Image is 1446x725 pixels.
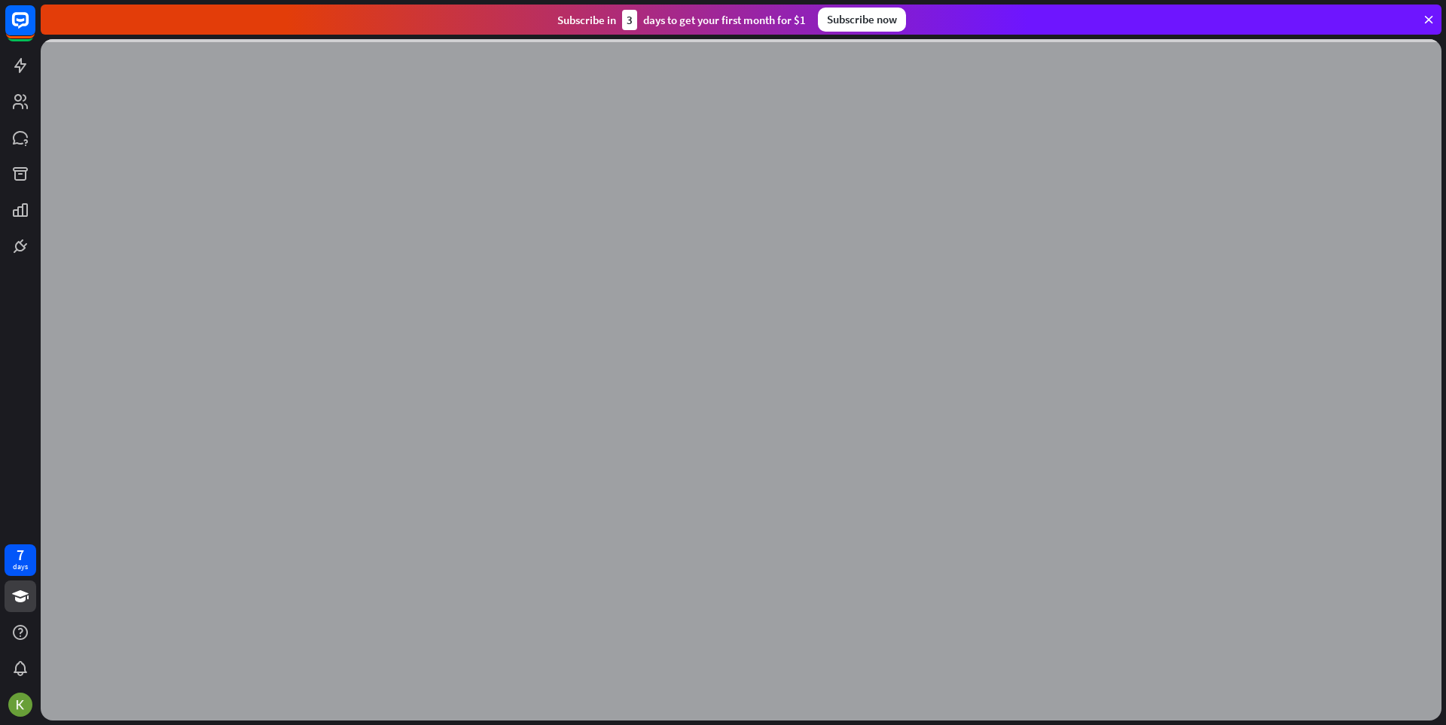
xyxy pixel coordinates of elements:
[557,10,806,30] div: Subscribe in days to get your first month for $1
[13,562,28,572] div: days
[818,8,906,32] div: Subscribe now
[622,10,637,30] div: 3
[5,544,36,576] a: 7 days
[17,548,24,562] div: 7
